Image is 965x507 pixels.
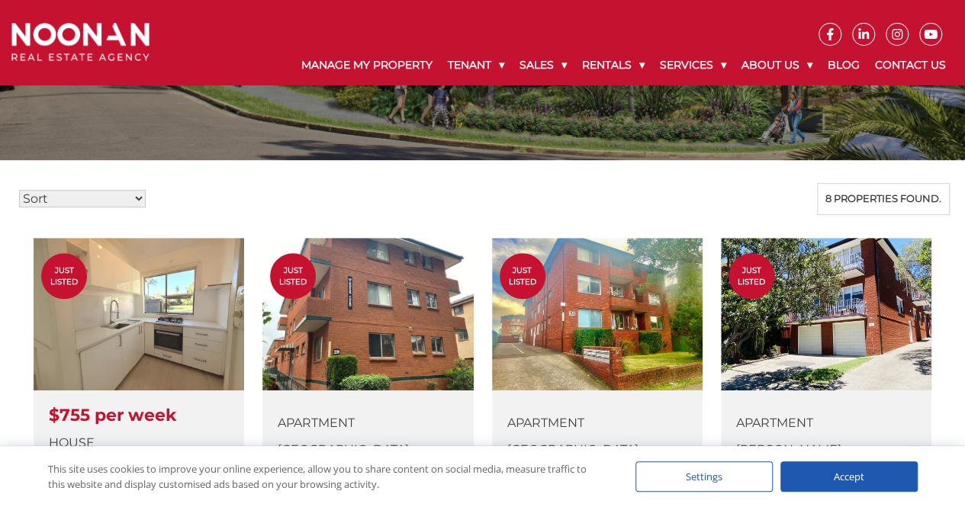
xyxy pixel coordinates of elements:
a: Sales [512,46,574,85]
a: Manage My Property [294,46,440,85]
a: Services [652,46,734,85]
span: Just Listed [729,265,774,287]
img: Noonan Real Estate Agency [11,23,150,61]
select: Sort Listings [19,190,146,207]
span: Just Listed [500,265,545,287]
a: Tenant [440,46,512,85]
a: About Us [734,46,820,85]
a: Contact Us [867,46,954,85]
div: Accept [780,461,918,492]
span: Just Listed [41,265,87,287]
span: Just Listed [270,265,316,287]
div: Settings [635,461,773,492]
a: Blog [820,46,867,85]
div: 8 properties found. [817,183,950,215]
a: Rentals [574,46,652,85]
div: This site uses cookies to improve your online experience, allow you to share content on social me... [48,461,605,492]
